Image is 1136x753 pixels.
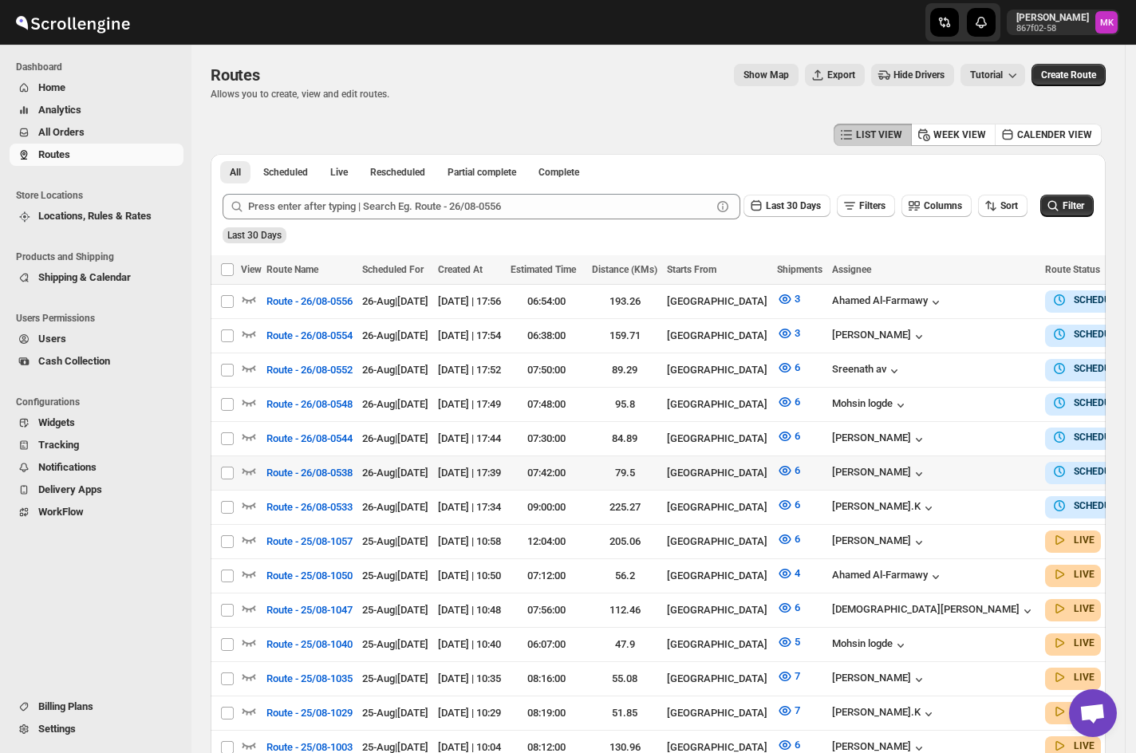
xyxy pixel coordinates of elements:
button: Route - 26/08-0552 [257,357,362,383]
button: 3 [767,321,810,346]
button: Tutorial [960,64,1025,86]
span: 7 [795,670,800,682]
div: 225.27 [592,499,657,515]
a: دردشة مفتوحة [1069,689,1117,737]
button: LIST VIEW [834,124,912,146]
span: 26-Aug | [DATE] [362,295,428,307]
button: Sreenath av [832,363,902,379]
span: 25-Aug | [DATE] [362,707,428,719]
button: [PERSON_NAME] [832,432,927,447]
div: [DATE] | 10:50 [438,568,501,584]
button: Route - 26/08-0538 [257,460,362,486]
span: 25-Aug | [DATE] [362,570,428,582]
button: 7 [767,664,810,689]
span: 6 [795,533,800,545]
div: 08:16:00 [511,671,582,687]
b: LIVE [1074,740,1095,751]
button: Mohsin logde [832,397,909,413]
span: Route - 25/08-1029 [266,705,353,721]
span: Cash Collection [38,355,110,367]
button: Billing Plans [10,696,183,718]
b: SCHEDULED [1074,294,1128,306]
text: MK [1100,18,1114,28]
button: 6 [767,424,810,449]
span: 26-Aug | [DATE] [362,467,428,479]
span: 6 [795,430,800,442]
p: Allows you to create, view and edit routes. [211,88,389,101]
div: 08:19:00 [511,705,582,721]
div: [GEOGRAPHIC_DATA] [667,705,767,721]
button: CALENDER VIEW [995,124,1102,146]
button: LIVE [1051,669,1095,685]
div: 07:42:00 [511,465,582,481]
div: 06:38:00 [511,328,582,344]
input: Press enter after typing | Search Eg. Route - 26/08-0556 [248,194,712,219]
span: Export [827,69,855,81]
button: LIVE [1051,601,1095,617]
span: 26-Aug | [DATE] [362,329,428,341]
div: [PERSON_NAME] [832,672,927,688]
span: Route - 25/08-1050 [266,568,353,584]
button: Widgets [10,412,183,434]
button: Filter [1040,195,1094,217]
span: Route - 25/08-1035 [266,671,353,687]
button: Map action label [734,64,799,86]
span: Shipping & Calendar [38,271,131,283]
span: 6 [795,464,800,476]
div: 159.71 [592,328,657,344]
button: Ahamed Al-Farmawy [832,569,944,585]
button: All Orders [10,121,183,144]
div: [PERSON_NAME] [832,534,927,550]
button: SCHEDULED [1051,292,1128,308]
span: Filter [1063,200,1084,211]
button: Users [10,328,183,350]
button: Route - 25/08-1047 [257,597,362,623]
span: Rescheduled [370,166,425,179]
button: User menu [1007,10,1119,35]
span: Users Permissions [16,312,183,325]
span: 25-Aug | [DATE] [362,604,428,616]
div: 07:48:00 [511,396,582,412]
span: Store Locations [16,189,183,202]
b: LIVE [1074,672,1095,683]
button: Route - 25/08-1057 [257,529,362,554]
button: 6 [767,526,810,552]
p: 867f02-58 [1016,24,1089,34]
button: SCHEDULED [1051,395,1128,411]
div: [GEOGRAPHIC_DATA] [667,294,767,309]
span: 25-Aug | [DATE] [362,672,428,684]
div: [GEOGRAPHIC_DATA] [667,637,767,652]
div: [GEOGRAPHIC_DATA] [667,328,767,344]
span: Widgets [38,416,75,428]
button: Analytics [10,99,183,121]
div: 12:04:00 [511,534,582,550]
span: Scheduled For [362,264,424,275]
span: Route - 26/08-0556 [266,294,353,309]
span: Create Route [1041,69,1096,81]
span: Sort [1000,200,1018,211]
div: [GEOGRAPHIC_DATA] [667,499,767,515]
button: [PERSON_NAME].K [832,706,937,722]
button: Delivery Apps [10,479,183,501]
div: [DATE] | 17:34 [438,499,501,515]
button: Cash Collection [10,350,183,373]
p: [PERSON_NAME] [1016,11,1089,24]
span: All [230,166,241,179]
button: All routes [220,161,250,183]
button: Route - 26/08-0548 [257,392,362,417]
span: Assignee [832,264,871,275]
span: Routes [211,65,260,85]
button: Route - 26/08-0533 [257,495,362,520]
span: Live [330,166,348,179]
img: ScrollEngine [13,2,132,42]
button: Sort [978,195,1028,217]
b: LIVE [1074,569,1095,580]
span: Shipments [777,264,822,275]
div: [DATE] | 10:58 [438,534,501,550]
span: Route - 26/08-0538 [266,465,353,481]
button: Ahamed Al-Farmawy [832,294,944,310]
div: [GEOGRAPHIC_DATA] [667,671,767,687]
